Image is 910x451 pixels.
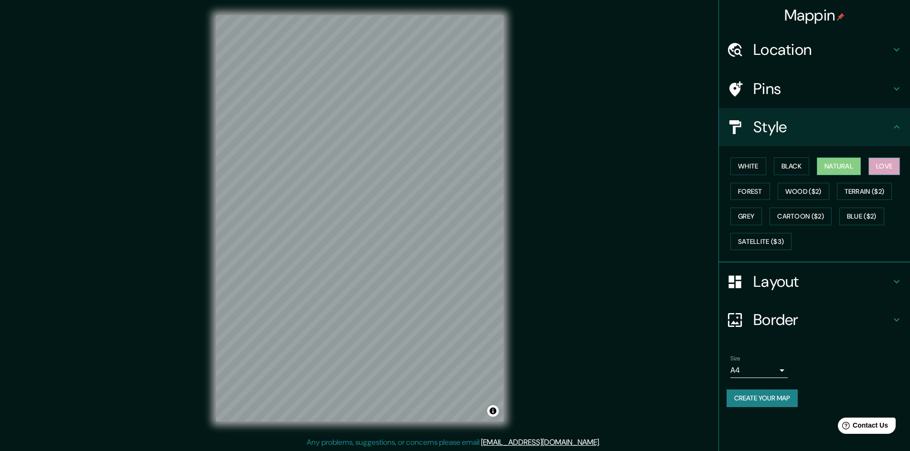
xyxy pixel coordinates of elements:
[839,208,884,225] button: Blue ($2)
[600,437,602,448] div: .
[719,301,910,339] div: Border
[719,70,910,108] div: Pins
[481,437,599,447] a: [EMAIL_ADDRESS][DOMAIN_NAME]
[837,13,845,21] img: pin-icon.png
[825,414,899,441] iframe: Help widget launcher
[216,15,503,421] canvas: Map
[753,117,891,136] h4: Style
[719,108,910,146] div: Style
[730,157,766,175] button: White
[730,355,740,363] label: Size
[719,31,910,69] div: Location
[753,310,891,329] h4: Border
[817,157,861,175] button: Natural
[868,157,900,175] button: Love
[770,208,832,225] button: Cartoon ($2)
[730,208,762,225] button: Grey
[719,262,910,301] div: Layout
[307,437,600,448] p: Any problems, suggestions, or concerns please email .
[837,183,892,200] button: Terrain ($2)
[730,183,770,200] button: Forest
[753,272,891,291] h4: Layout
[730,233,792,251] button: Satellite ($3)
[602,437,604,448] div: .
[727,389,798,407] button: Create your map
[487,405,499,417] button: Toggle attribution
[730,363,788,378] div: A4
[774,157,810,175] button: Black
[753,79,891,98] h4: Pins
[753,40,891,59] h4: Location
[784,6,845,25] h4: Mappin
[778,183,829,200] button: Wood ($2)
